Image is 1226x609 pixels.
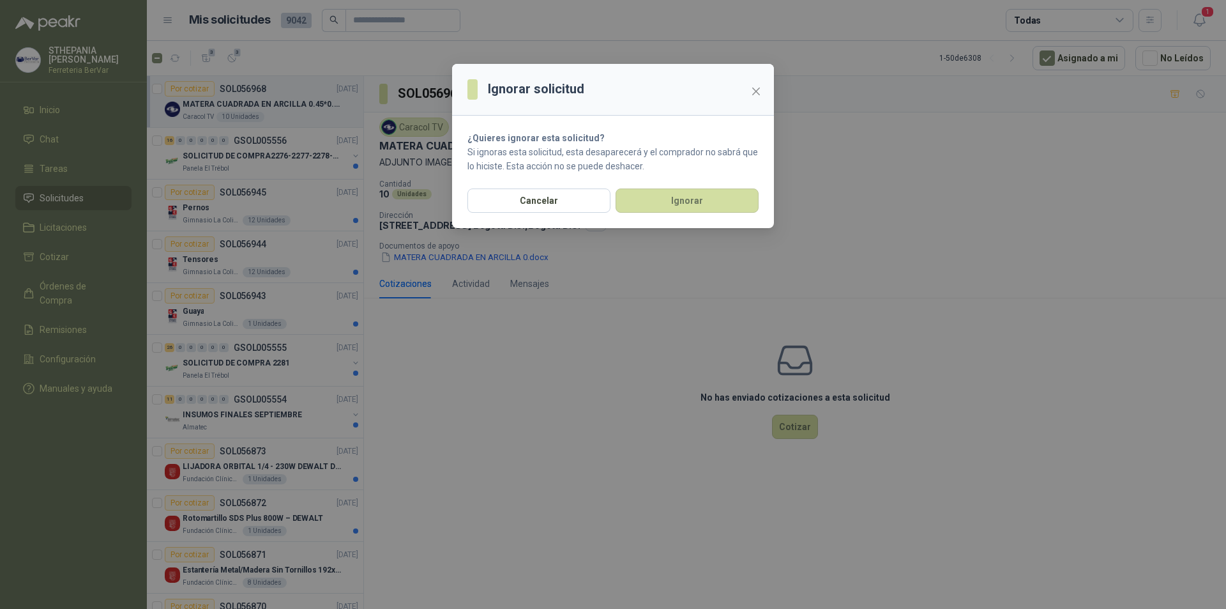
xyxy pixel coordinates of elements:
[467,133,605,143] strong: ¿Quieres ignorar esta solicitud?
[488,79,584,99] h3: Ignorar solicitud
[616,189,759,213] button: Ignorar
[751,86,761,96] span: close
[746,81,766,102] button: Close
[467,145,759,173] p: Si ignoras esta solicitud, esta desaparecerá y el comprador no sabrá que lo hiciste. Esta acción ...
[467,189,610,213] button: Cancelar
